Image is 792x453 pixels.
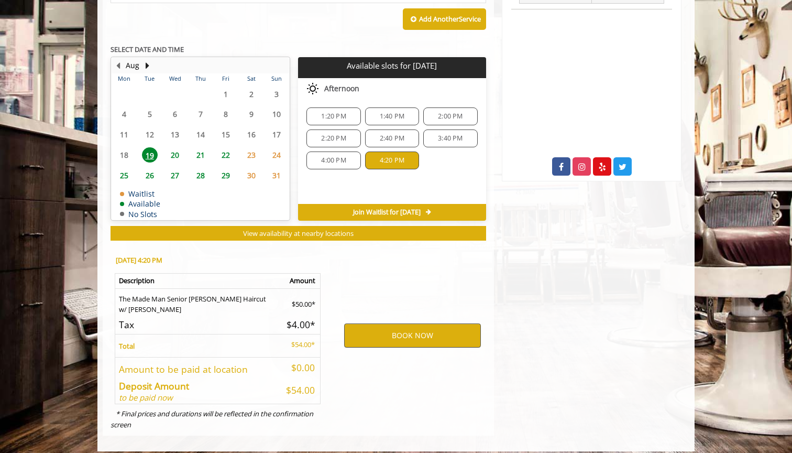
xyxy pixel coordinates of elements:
span: Join Waitlist for [DATE] [353,208,421,217]
span: 26 [142,168,158,183]
span: 31 [269,168,284,183]
i: * Final prices and durations will be reflected in the confirmation screen [111,409,313,429]
h5: $0.00 [284,363,315,373]
b: SELECT DATE AND TIME [111,45,184,54]
td: Select day29 [213,165,238,186]
span: 28 [193,168,208,183]
b: Amount [290,276,315,285]
b: Total [119,341,135,351]
h5: Amount to be paid at location [119,364,276,374]
td: No Slots [120,210,160,218]
b: Add Another Service [419,14,481,24]
td: Select day20 [162,145,188,165]
th: Wed [162,73,188,84]
th: Sun [264,73,290,84]
div: 2:20 PM [306,130,360,147]
img: afternoon slots [306,82,319,95]
b: [DATE] 4:20 PM [116,255,162,265]
h5: Tax [119,320,276,330]
td: Available [120,200,160,208]
td: Select day25 [112,165,137,186]
div: 4:00 PM [306,152,360,169]
i: to be paid now [119,392,173,403]
span: View availability at nearby locations [243,229,354,238]
th: Mon [112,73,137,84]
span: 1:40 PM [380,112,404,121]
span: 19 [142,147,158,163]
span: 4:00 PM [321,156,346,165]
span: 1:20 PM [321,112,346,121]
span: 30 [244,168,259,183]
span: 20 [167,147,183,163]
div: 2:00 PM [423,107,477,125]
td: Select day19 [137,145,162,165]
th: Fri [213,73,238,84]
button: View availability at nearby locations [111,226,486,241]
td: Select day22 [213,145,238,165]
div: 1:20 PM [306,107,360,125]
div: 2:40 PM [365,130,419,147]
div: 3:40 PM [423,130,477,147]
td: Select day28 [188,165,213,186]
h5: $54.00 [284,385,315,395]
th: Thu [188,73,213,84]
td: Select day31 [264,165,290,186]
td: Select day23 [238,145,263,165]
td: Select day24 [264,145,290,165]
td: $50.00* [280,288,321,315]
td: The Made Man Senior [PERSON_NAME] Haircut w/ [PERSON_NAME] [115,288,281,315]
td: Select day30 [238,165,263,186]
p: Available slots for [DATE] [302,61,481,70]
span: 24 [269,147,284,163]
span: 21 [193,147,208,163]
span: Afternoon [324,84,359,93]
span: 25 [116,168,132,183]
span: 29 [218,168,234,183]
span: 27 [167,168,183,183]
span: 2:00 PM [438,112,463,121]
th: Tue [137,73,162,84]
td: Select day26 [137,165,162,186]
span: 4:20 PM [380,156,404,165]
b: Description [119,276,155,285]
button: Add AnotherService [403,8,486,30]
button: Aug [126,60,139,71]
p: $54.00* [284,339,315,350]
th: Sat [238,73,263,84]
span: 23 [244,147,259,163]
div: 1:40 PM [365,107,419,125]
div: 4:20 PM [365,152,419,169]
button: BOOK NOW [344,323,481,348]
span: 22 [218,147,234,163]
button: Next Month [143,60,151,71]
td: Select day21 [188,145,213,165]
td: Select day27 [162,165,188,186]
b: Deposit Amount [119,380,189,392]
span: 3:40 PM [438,134,463,143]
h5: $4.00* [284,320,315,330]
button: Previous Month [114,60,122,71]
span: 2:40 PM [380,134,404,143]
td: Waitlist [120,190,160,198]
span: 2:20 PM [321,134,346,143]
